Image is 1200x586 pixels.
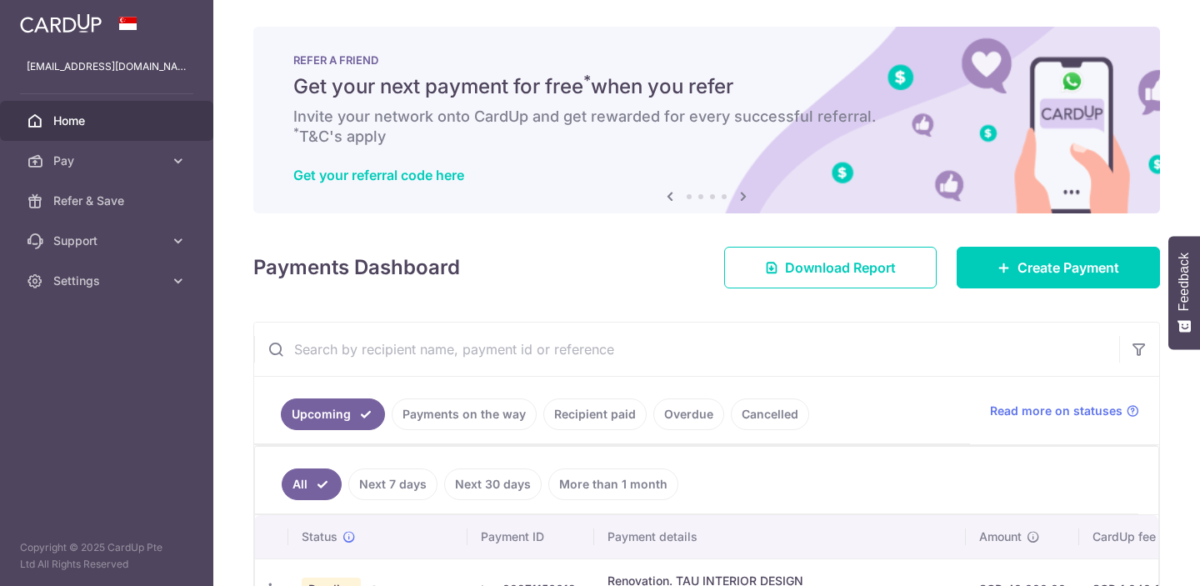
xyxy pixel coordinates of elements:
p: REFER A FRIEND [293,53,1120,67]
span: Support [53,233,163,249]
a: Overdue [653,398,724,430]
button: Feedback - Show survey [1168,236,1200,349]
span: Read more on statuses [990,403,1122,419]
span: Amount [979,528,1022,545]
a: All [282,468,342,500]
img: CardUp [20,13,102,33]
p: [EMAIL_ADDRESS][DOMAIN_NAME] [27,58,187,75]
a: Recipient paid [543,398,647,430]
a: Payments on the way [392,398,537,430]
a: Next 30 days [444,468,542,500]
h6: Invite your network onto CardUp and get rewarded for every successful referral. T&C's apply [293,107,1120,147]
a: Create Payment [957,247,1160,288]
a: Cancelled [731,398,809,430]
a: Download Report [724,247,937,288]
a: Next 7 days [348,468,437,500]
span: Feedback [1177,253,1192,311]
a: Upcoming [281,398,385,430]
h5: Get your next payment for free when you refer [293,73,1120,100]
h4: Payments Dashboard [253,253,460,283]
span: Settings [53,273,163,289]
iframe: Opens a widget where you can find more information [1092,536,1183,578]
span: Refer & Save [53,193,163,209]
th: Payment details [594,515,966,558]
span: Pay [53,153,163,169]
img: RAF banner [253,27,1160,213]
th: Payment ID [467,515,594,558]
a: Read more on statuses [990,403,1139,419]
a: More than 1 month [548,468,678,500]
span: CardUp fee [1092,528,1156,545]
input: Search by recipient name, payment id or reference [254,323,1119,376]
span: Status [302,528,337,545]
span: Create Payment [1017,258,1119,278]
a: Get your referral code here [293,167,464,183]
span: Home [53,113,163,129]
span: Download Report [785,258,896,278]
